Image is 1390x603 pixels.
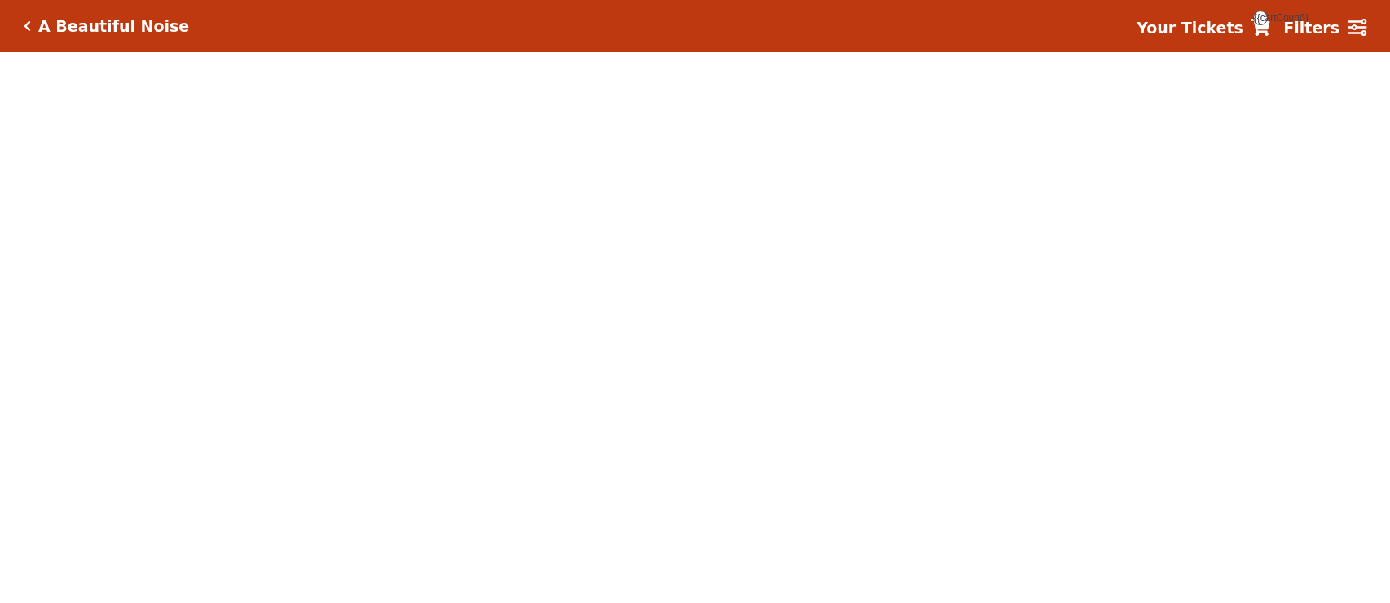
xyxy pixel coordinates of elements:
[1137,19,1243,37] strong: Your Tickets
[1253,11,1268,25] span: {{cartCount}}
[38,17,189,36] h5: A Beautiful Noise
[1283,19,1339,37] strong: Filters
[24,20,31,32] a: Click here to go back to filters
[1283,16,1366,40] a: Filters
[1137,16,1270,40] a: Your Tickets {{cartCount}}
